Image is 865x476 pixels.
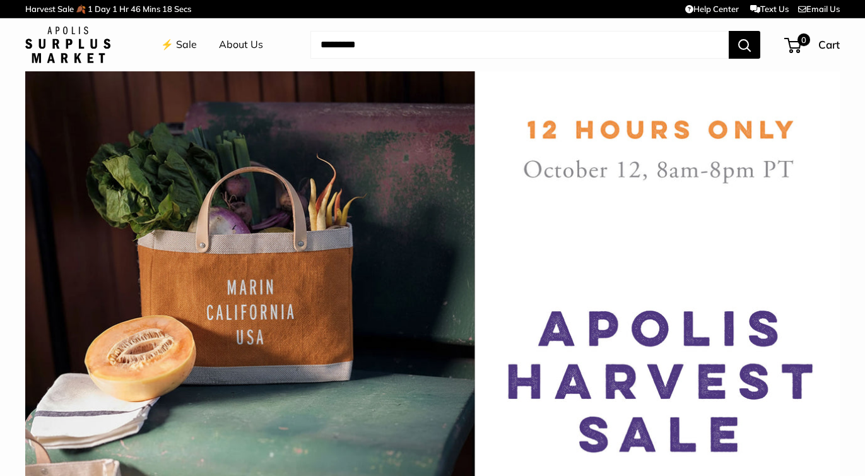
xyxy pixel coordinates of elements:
[119,4,129,14] span: Hr
[818,38,840,51] span: Cart
[310,31,729,59] input: Search...
[161,35,197,54] a: ⚡️ Sale
[112,4,117,14] span: 1
[174,4,191,14] span: Secs
[786,35,840,55] a: 0 Cart
[798,4,840,14] a: Email Us
[219,35,263,54] a: About Us
[797,33,810,46] span: 0
[143,4,160,14] span: Mins
[88,4,93,14] span: 1
[162,4,172,14] span: 18
[685,4,739,14] a: Help Center
[750,4,789,14] a: Text Us
[729,31,760,59] button: Search
[95,4,110,14] span: Day
[25,27,110,63] img: Apolis: Surplus Market
[131,4,141,14] span: 46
